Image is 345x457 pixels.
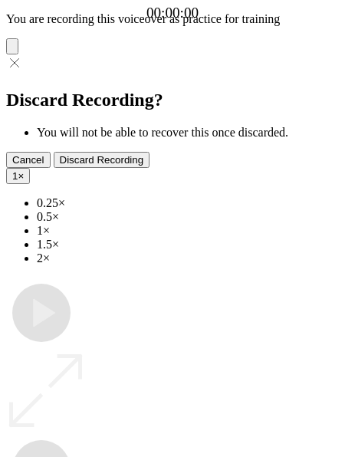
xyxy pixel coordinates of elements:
li: 1× [37,224,339,238]
button: Cancel [6,152,51,168]
span: 1 [12,170,18,182]
li: You will not be able to recover this once discarded. [37,126,339,140]
li: 0.25× [37,196,339,210]
li: 0.5× [37,210,339,224]
p: You are recording this voiceover as practice for training [6,12,339,26]
button: 1× [6,168,30,184]
h2: Discard Recording? [6,90,339,110]
li: 1.5× [37,238,339,252]
button: Discard Recording [54,152,150,168]
li: 2× [37,252,339,265]
a: 00:00:00 [146,5,199,21]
